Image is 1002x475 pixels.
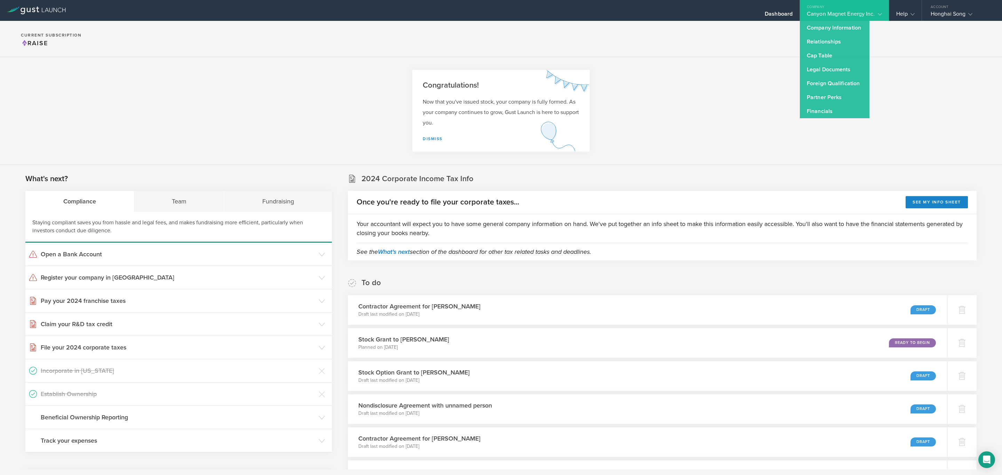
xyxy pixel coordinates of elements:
p: Draft last modified on [DATE] [358,410,492,417]
h2: 2024 Corporate Income Tax Info [361,174,474,184]
p: Now that you've issued stock, your company is fully formed. As your company continues to grow, Gu... [423,97,579,128]
div: Draft [910,404,936,413]
h3: Contractor Agreement for [PERSON_NAME] [358,434,480,443]
a: What's next [378,248,410,256]
em: See the section of the dashboard for other tax related tasks and deadlines. [357,248,591,256]
p: Draft last modified on [DATE] [358,311,480,318]
div: Open Intercom Messenger [978,451,995,468]
p: Planned on [DATE] [358,344,449,351]
h2: Congratulations! [423,80,579,90]
h2: What's next? [25,174,68,184]
button: See my info sheet [906,196,968,208]
h3: Stock Option Grant to [PERSON_NAME] [358,368,470,377]
a: Dismiss [423,136,443,141]
div: Draft [910,371,936,380]
p: Draft last modified on [DATE] [358,377,470,384]
span: Raise [21,39,48,47]
h3: Stock Grant to [PERSON_NAME] [358,335,449,344]
h3: Incorporate in [US_STATE] [41,366,315,375]
div: Stock Option Grant to [PERSON_NAME]Draft last modified on [DATE]Draft [348,361,947,391]
h3: Nondisclosure Agreement with unnamed person [358,401,492,410]
div: Draft [910,437,936,446]
h3: Open a Bank Account [41,250,315,259]
div: Stock Grant to [PERSON_NAME]Planned on [DATE]Ready to Begin [348,328,947,358]
h3: Beneficial Ownership Reporting [41,413,315,422]
div: Nondisclosure Agreement with unnamed personDraft last modified on [DATE]Draft [348,394,947,424]
div: Fundraising [224,191,332,212]
div: Team [134,191,224,212]
h3: Pay your 2024 franchise taxes [41,296,315,305]
h2: Current Subscription [21,33,81,37]
div: Help [896,10,915,21]
div: Ready to Begin [889,338,936,347]
div: Honghai Song [931,10,990,21]
h2: To do [361,278,381,288]
p: Your accountant will expect you to have some general company information on hand. We've put toget... [357,219,968,237]
div: Staying compliant saves you from hassle and legal fees, and makes fundraising more efficient, par... [25,212,332,243]
h3: Establish Ownership [41,389,315,398]
h2: Once you're ready to file your corporate taxes... [357,197,519,207]
div: Contractor Agreement for [PERSON_NAME]Draft last modified on [DATE]Draft [348,427,947,457]
h3: Contractor Agreement for [PERSON_NAME] [358,302,480,311]
h3: Claim your R&D tax credit [41,320,315,329]
div: Compliance [25,191,134,212]
h3: Register your company in [GEOGRAPHIC_DATA] [41,273,315,282]
div: Draft [910,305,936,314]
h3: Track your expenses [41,436,315,445]
div: Dashboard [765,10,793,21]
p: Draft last modified on [DATE] [358,443,480,450]
div: Canyon Magnet Energy Inc. [807,10,882,21]
h3: File your 2024 corporate taxes [41,343,315,352]
div: Contractor Agreement for [PERSON_NAME]Draft last modified on [DATE]Draft [348,295,947,325]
